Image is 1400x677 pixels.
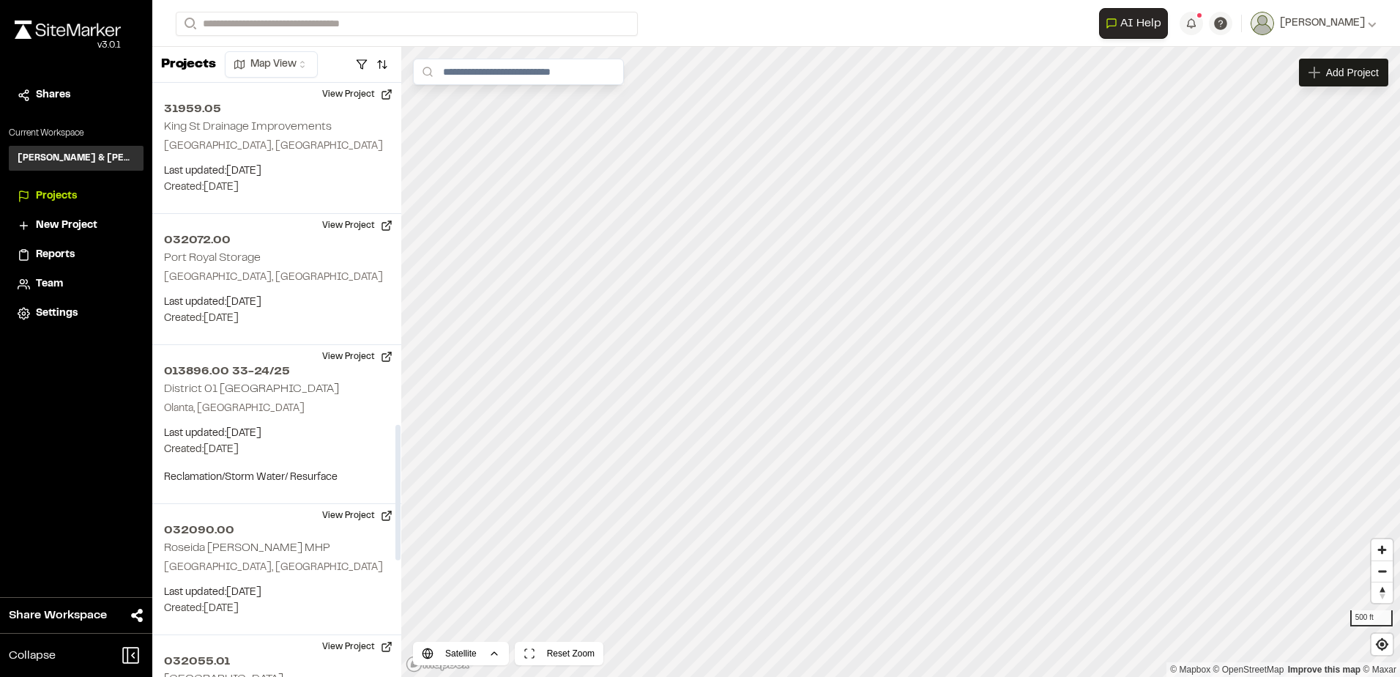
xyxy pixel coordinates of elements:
[15,21,121,39] img: rebrand.png
[1363,665,1396,675] a: Maxar
[36,276,63,292] span: Team
[1371,582,1393,603] span: Reset bearing to north
[164,585,390,601] p: Last updated: [DATE]
[164,270,390,286] p: [GEOGRAPHIC_DATA], [GEOGRAPHIC_DATA]
[164,163,390,180] p: Last updated: [DATE]
[1120,15,1161,32] span: AI Help
[9,607,107,624] span: Share Workspace
[401,47,1400,677] canvas: Map
[515,642,603,665] button: Reset Zoom
[313,214,401,237] button: View Project
[164,253,261,263] h2: Port Royal Storage
[36,188,77,204] span: Projects
[1251,12,1377,35] button: [PERSON_NAME]
[9,647,56,665] span: Collapse
[164,401,390,417] p: Olanta, [GEOGRAPHIC_DATA]
[164,560,390,576] p: [GEOGRAPHIC_DATA], [GEOGRAPHIC_DATA]
[15,39,121,52] div: Oh geez...please don't...
[161,55,216,75] p: Projects
[164,122,332,132] h2: King St Drainage Improvements
[36,87,70,103] span: Shares
[1371,582,1393,603] button: Reset bearing to north
[164,311,390,327] p: Created: [DATE]
[1371,561,1393,582] button: Zoom out
[1099,8,1168,39] button: Open AI Assistant
[164,232,390,249] h2: 032072.00
[18,152,135,165] h3: [PERSON_NAME] & [PERSON_NAME] Inc.
[1280,15,1365,32] span: [PERSON_NAME]
[164,363,390,380] h2: 013896.00 33-24/25
[164,543,330,553] h2: Roseida [PERSON_NAME] MHP
[164,100,390,118] h2: 31959.05
[1099,8,1174,39] div: Open AI Assistant
[313,504,401,528] button: View Project
[1170,665,1210,675] a: Mapbox
[1213,665,1284,675] a: OpenStreetMap
[1326,65,1379,80] span: Add Project
[164,426,390,442] p: Last updated: [DATE]
[1371,561,1393,582] span: Zoom out
[164,295,390,311] p: Last updated: [DATE]
[164,470,390,486] p: Reclamation/Storm Water/ Resurface
[36,247,75,263] span: Reports
[18,188,135,204] a: Projects
[1251,12,1274,35] img: User
[164,138,390,155] p: [GEOGRAPHIC_DATA], [GEOGRAPHIC_DATA]
[18,276,135,292] a: Team
[9,127,144,140] p: Current Workspace
[164,601,390,617] p: Created: [DATE]
[164,442,390,458] p: Created: [DATE]
[1288,665,1360,675] a: Map feedback
[164,180,390,196] p: Created: [DATE]
[313,345,401,369] button: View Project
[164,522,390,539] h2: 032090.00
[176,12,202,36] button: Search
[164,384,339,394] h2: District 01 [GEOGRAPHIC_DATA]
[1371,539,1393,561] button: Zoom in
[413,642,509,665] button: Satellite
[18,247,135,263] a: Reports
[164,653,390,670] h2: 032055.01
[18,218,135,234] a: New Project
[406,656,470,673] a: Mapbox logo
[36,218,97,234] span: New Project
[18,87,135,103] a: Shares
[313,83,401,106] button: View Project
[18,306,135,322] a: Settings
[1371,634,1393,655] button: Find my location
[36,306,78,322] span: Settings
[313,635,401,659] button: View Project
[1350,610,1393,626] div: 500 ft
